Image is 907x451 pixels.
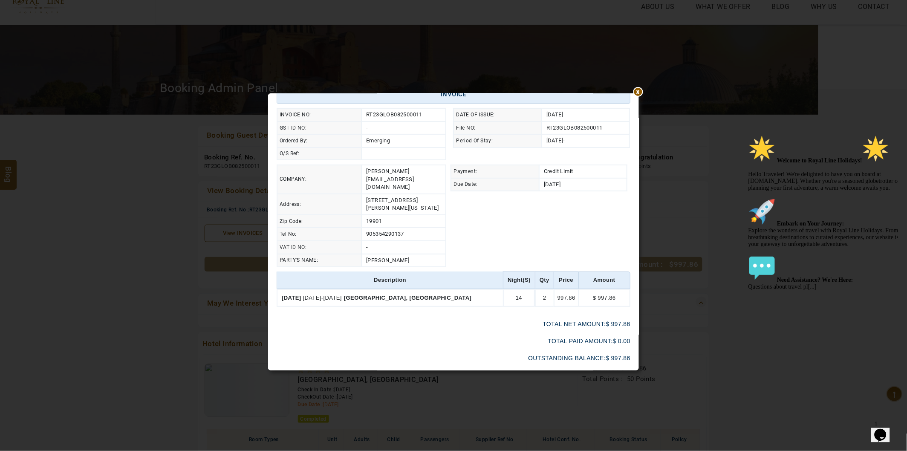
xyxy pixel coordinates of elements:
td: DATE OF ISSUE: [453,108,542,121]
span: $ [593,295,596,301]
span: $ [613,338,616,344]
th: amount [578,272,630,289]
iframe: chat widget [871,417,898,442]
img: :star2: [117,3,144,31]
span: 14 [516,295,522,301]
span: RT23GLOB082500011 [546,124,603,131]
td: - [277,289,503,307]
td: TOTAL NET AMOUNT: [277,315,630,332]
strong: Welcome to Royal Line Holidays! [32,26,145,32]
strong: Need Assistance? We're Here: [32,145,108,151]
td: Ordered By: [277,134,361,147]
td: Zip Code: [277,215,361,228]
th: qty [535,272,554,289]
span: 2 [543,295,546,301]
span: $ [606,355,609,361]
span: 997.86 [598,295,616,301]
span: [STREET_ADDRESS][PERSON_NAME][US_STATE] [366,197,439,211]
span: [DATE] [544,181,560,188]
td: TOTAL PAID AMOUNT: [277,332,630,350]
strong: Embark on Your Journey: [32,89,100,95]
th: Night(s) [503,272,535,289]
span: [PERSON_NAME][EMAIL_ADDRESS][DOMAIN_NAME] [366,168,414,190]
img: :speech_balloon: [3,123,31,150]
span: [DATE] [546,111,563,118]
span: 997.86 [611,321,630,327]
td: - [361,241,446,254]
img: :rocket: [3,66,31,94]
td: VAT ID NO: [277,241,361,254]
span: - [546,137,565,144]
span: [GEOGRAPHIC_DATA], [GEOGRAPHIC_DATA] [342,295,471,301]
td: Address: [277,194,361,215]
span: 997.86 [557,295,575,301]
span: [PERSON_NAME] [366,257,409,263]
td: COMPANY: [277,165,361,194]
span: 19901 [366,218,382,224]
span: 0.00 [618,338,630,344]
span: $ [606,321,609,327]
td: INVOICE NO: [277,108,361,121]
td: O/S Ref: [277,147,361,160]
span: 997.86 [611,355,630,361]
td: INVOICE [277,85,630,104]
span: [DATE] [324,295,342,301]
span: RT23GLOB082500011 [366,111,422,118]
iframe: chat widget [745,132,898,413]
td: GST ID NO: [277,121,361,135]
td: File NO: [453,121,542,135]
span: [DATE] [282,295,301,301]
td: Payment: [451,165,539,178]
img: :star2: [3,3,31,31]
span: - [366,124,368,131]
span: Emerging [366,137,390,144]
td: Period Of Stay: [453,134,542,147]
span: [DATE] [546,137,563,144]
span: Credit Limit [544,168,573,174]
td: OUTSTANDING BALANCE: [277,350,630,367]
td: Due Date: [451,178,539,191]
div: 🌟 Welcome to Royal Line Holidays!🌟Hello Traveler! We're delighted to have you on board at [DOMAIN... [3,3,157,159]
th: price [554,272,578,289]
td: Tel No: [277,228,361,241]
span: Hello Traveler! We're delighted to have you on board at [DOMAIN_NAME]. Whether you're a seasoned ... [3,26,155,158]
span: [DATE] [303,295,321,301]
td: PARTY'S NAME: [277,254,361,267]
th: Description [277,272,503,289]
span: 905354290137 [366,231,404,237]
